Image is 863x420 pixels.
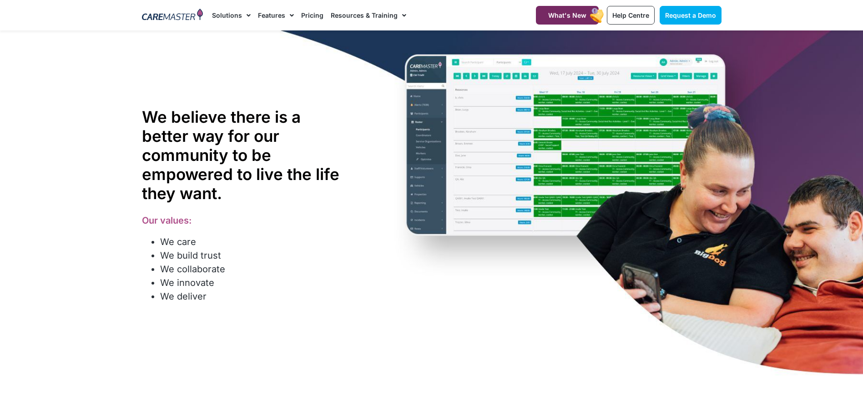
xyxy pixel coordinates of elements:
li: We care [160,235,351,249]
span: Request a Demo [665,11,716,19]
span: Help Centre [612,11,649,19]
li: We collaborate [160,262,351,276]
a: What's New [536,6,599,25]
li: We build trust [160,249,351,262]
h1: We believe there is a better way for our community to be empowered to live the life they want. [142,107,351,203]
a: Request a Demo [660,6,722,25]
h3: Our values: [142,215,351,226]
span: What's New [548,11,586,19]
li: We innovate [160,276,351,290]
img: CareMaster Logo [142,9,203,22]
a: Help Centre [607,6,655,25]
li: We deliver [160,290,351,303]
